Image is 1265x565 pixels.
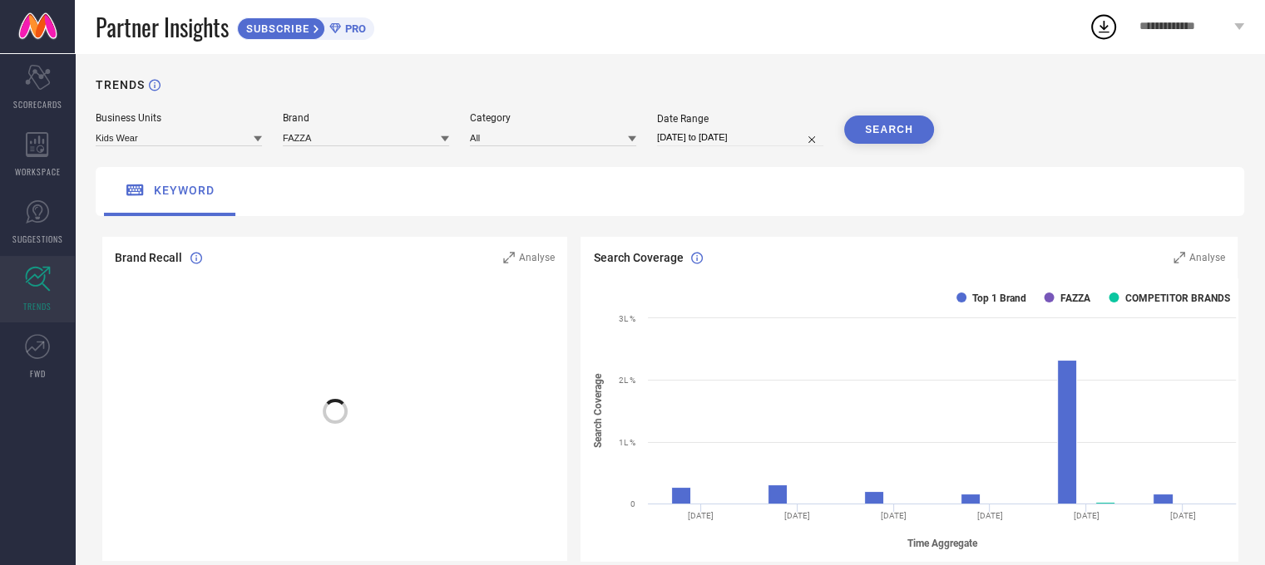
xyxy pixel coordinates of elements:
svg: Zoom [1174,252,1185,263]
span: Brand Recall [115,251,182,264]
span: Analyse [1189,252,1225,263]
svg: Zoom [503,252,515,263]
text: 3L % [619,314,635,323]
span: PRO [341,22,366,35]
text: [DATE] [977,511,1003,520]
span: FWD [30,367,46,380]
a: SUBSCRIBEPRO [237,13,374,40]
div: Open download list [1089,12,1119,42]
div: Date Range [657,113,823,125]
div: Brand [283,112,449,124]
text: 2L % [619,376,635,385]
text: FAZZA [1060,292,1091,304]
tspan: Search Coverage [592,373,604,448]
span: keyword [154,184,215,197]
div: Category [470,112,636,124]
span: SCORECARDS [13,98,62,111]
span: SUGGESTIONS [12,233,63,245]
text: [DATE] [1170,511,1196,520]
tspan: Time Aggregate [907,538,978,549]
span: TRENDS [23,300,52,312]
button: SEARCH [844,115,934,144]
span: WORKSPACE [15,165,61,178]
span: SUBSCRIBE [238,22,314,35]
div: Business Units [96,112,262,124]
input: Select date range [657,129,823,146]
span: Search Coverage [593,251,683,264]
span: Partner Insights [96,10,229,44]
text: [DATE] [689,511,714,520]
text: COMPETITOR BRANDS [1125,292,1230,304]
text: [DATE] [1074,511,1099,520]
span: Analyse [519,252,555,263]
text: [DATE] [785,511,811,520]
text: 0 [630,499,635,508]
text: Top 1 Brand [972,292,1026,304]
h1: TRENDS [96,78,145,91]
text: 1L % [619,438,635,447]
text: [DATE] [881,511,907,520]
